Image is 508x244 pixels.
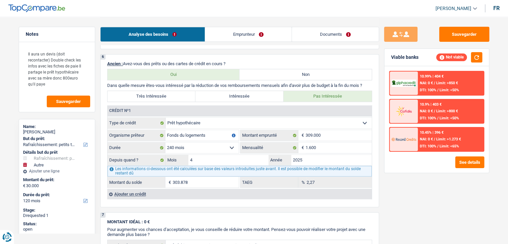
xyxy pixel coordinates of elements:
span: / [434,109,435,113]
span: Limit: >800 € [436,109,458,113]
span: NAI: 0 € [420,137,433,141]
img: TopCompare Logo [8,4,65,12]
label: Depuis quand ? [108,155,166,165]
div: Crédit nº1 [108,109,133,113]
div: [PERSON_NAME] [23,129,91,135]
label: Oui [108,69,240,80]
label: Mensualité [240,142,298,153]
span: [PERSON_NAME] [436,6,471,11]
label: Organisme prêteur [108,130,165,141]
label: Durée [108,142,165,153]
span: DTI: 100% [420,144,436,148]
span: / [434,137,435,141]
label: But du prêt: [23,136,90,141]
label: Type de crédit [108,118,166,128]
span: DTI: 100% [420,88,436,92]
button: Sauvegarder [47,96,90,107]
label: Montant emprunté [240,130,298,141]
div: Status: [23,221,91,227]
label: Mois [166,155,188,165]
button: Sauvegarder [439,27,489,42]
span: Sauvegarder [56,99,81,104]
span: € [298,142,306,153]
img: Record Credits [391,133,416,145]
label: Année [269,155,291,165]
span: / [434,81,435,85]
span: Limit: <65% [440,144,459,148]
span: Limit: <50% [440,88,459,92]
div: open [23,227,91,232]
p: Dans quelle mesure êtes-vous intéressé par la réduction de vos remboursements mensuels afin d'avo... [107,83,372,88]
div: Name: [23,124,91,129]
button: See details [455,156,484,168]
span: NAI: 0 € [420,109,433,113]
label: Très Intéressée [108,91,196,102]
span: € [23,183,25,189]
div: Stage: [23,208,91,213]
span: Limit: >1.273 € [436,137,461,141]
label: Montant du solde [108,177,165,188]
span: NAI: 0 € [420,81,433,85]
span: DTI: 100% [420,116,436,120]
p: Avez-vous des prêts ou des cartes de crédit en cours ? [107,61,372,66]
div: 10.9% | 403 € [420,102,442,107]
label: TAEG [240,177,298,188]
label: Intéressée [195,91,284,102]
div: Les informations ci-dessous ont été calculées sur base des valeurs introduites juste avant. Il es... [108,166,372,176]
input: MM [188,155,269,165]
span: Ancien : [107,61,123,66]
div: Not viable [436,53,467,61]
a: Documents [292,27,379,41]
a: [PERSON_NAME] [430,3,477,14]
span: / [437,88,439,92]
div: Drequested 1 [23,213,91,218]
a: Emprunteur [205,27,292,41]
span: % [298,177,307,188]
span: / [437,116,439,120]
span: / [437,144,439,148]
img: Cofidis [391,105,416,117]
input: AAAA [291,155,372,165]
div: fr [493,5,500,11]
div: Ajouter une ligne [23,169,91,173]
label: Montant du prêt: [23,177,90,182]
label: Pas Intéressée [284,91,372,102]
img: AlphaCredit [391,80,416,87]
span: MONTANT IDÉAL : 0 € [107,219,150,224]
a: Analyse des besoins [101,27,205,41]
label: Non [239,69,372,80]
span: Limit: <50% [440,116,459,120]
label: Durée du prêt: [23,192,90,198]
div: Détails but du prêt [23,150,91,155]
span: € [298,130,306,141]
div: 7 [101,213,106,218]
div: Ajouter un crédit [107,189,372,199]
h5: Notes [26,31,88,37]
span: Pour augmenter vos chances d’acceptation, je vous conseille de réduire votre montant. Pensez-vous... [107,227,365,237]
div: 6 [101,54,106,59]
span: € [165,177,173,188]
div: Viable banks [391,54,418,60]
div: 10.99% | 404 € [420,74,444,79]
span: Limit: >850 € [436,81,458,85]
div: 10.45% | 396 € [420,130,444,135]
